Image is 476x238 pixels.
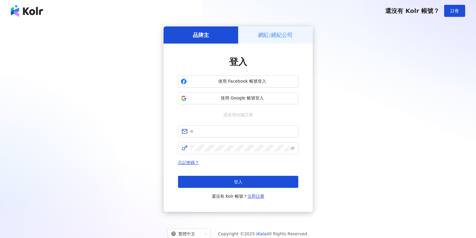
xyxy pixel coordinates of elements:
[193,31,209,39] h5: 品牌主
[290,146,295,150] span: eye-invisible
[178,75,298,87] button: 使用 Facebook 帳號登入
[218,230,309,237] span: Copyright © 2025 All Rights Reserved.
[178,92,298,104] button: 使用 Google 帳號登入
[234,179,242,184] span: 登入
[189,95,296,101] span: 使用 Google 帳號登入
[189,78,296,84] span: 使用 Facebook 帳號登入
[178,160,199,165] a: 忘記密碼？
[247,194,264,199] a: 立即註冊
[450,8,459,13] span: 註冊
[229,56,247,67] span: 登入
[444,5,465,17] button: 註冊
[212,193,265,200] span: 還沒有 Kolr 帳號？
[385,7,439,14] span: 還沒有 Kolr 帳號？
[219,111,257,118] span: 或使用信箱註冊
[256,231,266,236] a: iKala
[178,176,298,188] button: 登入
[258,31,293,39] h5: 網紅/經紀公司
[11,5,43,17] img: logo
